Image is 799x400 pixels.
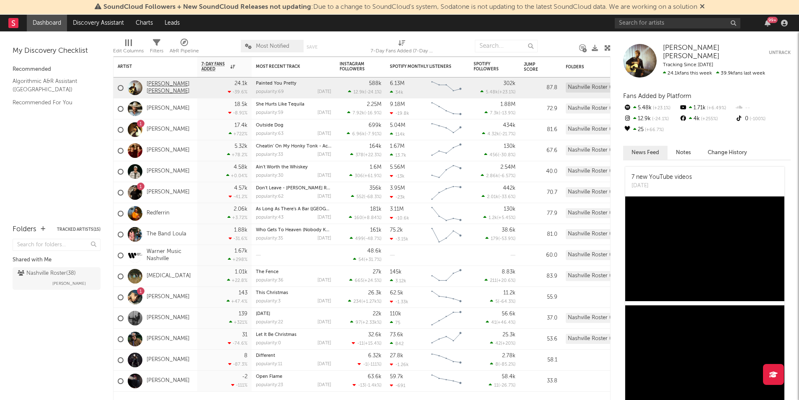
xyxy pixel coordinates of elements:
div: -41.2 % [229,194,247,199]
div: ( ) [351,194,381,199]
a: [PERSON_NAME] [PERSON_NAME] [147,81,193,95]
span: [PERSON_NAME] [PERSON_NAME] [663,44,719,60]
button: Untrack [769,44,791,61]
div: 38.6k [502,227,515,233]
span: Dismiss [700,4,705,10]
div: ( ) [482,194,515,199]
div: 1.88k [234,227,247,233]
div: 181k [370,206,381,212]
div: Monday [256,312,331,316]
span: SoundCloud Followers + New SoundCloud Releases not updating [103,4,311,10]
div: -13k [390,173,405,179]
a: [PERSON_NAME] [147,105,190,112]
div: 26.3k [368,290,381,296]
div: 9.18M [390,102,405,107]
div: -23k [390,194,405,200]
div: ( ) [350,152,381,157]
div: 7 new YouTube videos [631,173,692,182]
span: [PERSON_NAME] [52,279,86,289]
div: 60.0 [524,250,557,261]
div: 75.2k [390,227,403,233]
span: 5 [495,299,498,304]
div: Jump Score [524,62,545,72]
a: Leads [159,15,186,31]
button: Save [307,45,317,49]
span: +46.4 % [497,320,514,325]
div: Ain't Worth the Whiskey [256,165,331,170]
span: 5.48k [486,90,498,95]
a: Redferrin [147,210,170,217]
div: 1.67k [235,248,247,254]
div: 164k [369,144,381,149]
div: Cheatin' On My Honky Tonk - Acoustic [256,144,331,149]
div: ( ) [349,215,381,220]
span: Tracking Since: [DATE] [663,62,713,67]
div: ( ) [486,320,515,325]
div: Nashville Roster (38) [566,271,621,281]
a: Different [256,354,275,358]
span: 211 [490,279,497,283]
div: 2.06k [234,206,247,212]
div: ( ) [349,173,381,178]
svg: Chart title [428,266,465,287]
span: -7.91 % [366,132,380,137]
div: Filters [150,46,163,56]
div: +78.2 % [227,152,247,157]
div: ( ) [485,278,515,283]
svg: Chart title [428,203,465,224]
div: popularity: 33 [256,152,283,157]
div: 81.0 [524,230,557,240]
div: 3.11M [390,206,404,212]
a: The Band Loula [147,231,186,238]
div: Nashville Roster (38) [566,229,621,239]
span: 306 [355,174,363,178]
div: ( ) [347,131,381,137]
div: 83.9 [524,271,557,281]
span: 41 [491,320,496,325]
div: 130k [504,144,515,149]
div: Folders [566,65,629,70]
div: 442k [503,186,515,191]
span: -21.7 % [500,132,514,137]
span: 234 [353,299,361,304]
div: 81.6 [524,125,557,135]
div: -3.15k [390,236,408,242]
div: ( ) [490,299,515,304]
a: [DATE] [256,312,270,316]
div: Nashville Roster (38) [566,166,621,176]
div: ( ) [481,173,515,178]
span: -30.8 % [499,153,514,157]
div: 34k [390,90,403,95]
div: ( ) [347,110,381,116]
div: Nashville Roster (38) [566,103,621,114]
div: +0.04 % [226,173,247,178]
div: 2.54M [500,165,515,170]
div: [DATE] [317,299,331,304]
div: 0 [735,114,791,124]
div: +22.8 % [227,278,247,283]
div: 25 [623,124,679,135]
div: Artist [118,64,180,69]
div: 18.5k [235,102,247,107]
div: 37.0 [524,313,557,323]
div: Outside Dog [256,123,331,128]
div: -- [735,103,791,114]
span: 24.1k fans this week [663,71,712,76]
div: 4k [679,114,735,124]
div: 699k [369,123,381,128]
a: Outside Dog [256,123,284,128]
div: 12.9k [623,114,679,124]
div: Spotify Followers [474,62,503,72]
span: 499 [355,237,364,241]
div: 5.32k [235,144,247,149]
div: Filters [150,36,163,60]
a: Painted You Pretty [256,81,296,86]
a: Ain't Worth the Whiskey [256,165,308,170]
span: -33.6 % [500,195,514,199]
div: [DATE] [317,90,331,94]
div: 3.95M [390,186,405,191]
a: [PERSON_NAME] [147,189,190,196]
span: Fans Added by Platform [623,93,691,99]
a: The Fence [256,270,278,274]
div: 4.58k [234,165,247,170]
